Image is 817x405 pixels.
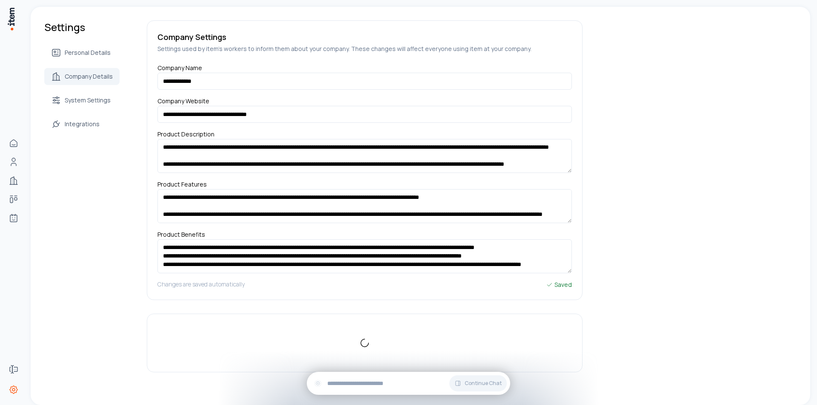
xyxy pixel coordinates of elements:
h1: Settings [44,20,120,34]
span: Continue Chat [465,380,502,387]
label: Company Website [157,97,209,108]
span: System Settings [65,96,111,105]
a: Home [5,135,22,152]
div: Saved [546,280,572,289]
img: Item Brain Logo [7,7,15,31]
label: Product Features [157,180,207,193]
h5: Settings used by item's workers to inform them about your company. These changes will affect ever... [157,45,572,53]
a: Forms [5,361,22,378]
a: System Settings [44,92,120,109]
button: Continue Chat [449,375,507,391]
a: Company Details [44,68,120,85]
a: Deals [5,191,22,208]
a: Settings [5,381,22,398]
label: Product Benefits [157,230,205,242]
label: Product Description [157,130,214,142]
a: Companies [5,172,22,189]
a: Personal Details [44,44,120,61]
h5: Changes are saved automatically [157,280,245,289]
label: Company Name [157,64,202,75]
span: Integrations [65,120,100,128]
span: Personal Details [65,48,111,57]
h5: Company Settings [157,31,572,43]
a: People [5,153,22,170]
span: Company Details [65,72,113,81]
div: Continue Chat [307,372,510,395]
a: Integrations [44,116,120,133]
a: Agents [5,210,22,227]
